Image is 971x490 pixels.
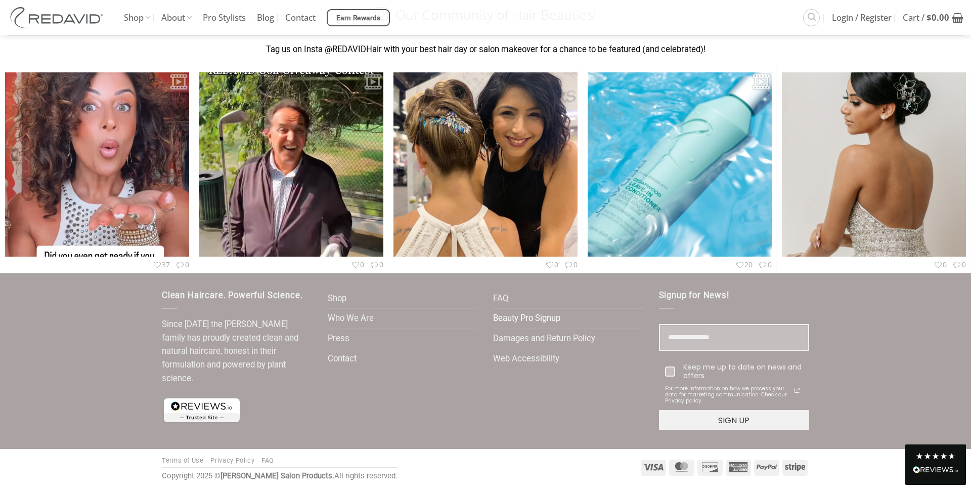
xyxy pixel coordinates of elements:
[832,5,892,30] span: Login / Register
[777,67,971,273] : 00
[665,386,791,404] span: For more information on how we process your data for marketing communication. Check our Privacy p...
[735,260,753,269] span: 20
[913,464,958,477] div: Read All Reviews
[162,470,398,482] div: Copyright 2025 © All rights reserved.
[639,458,809,476] div: Payment icons
[199,1,383,328] img: thumbnail_3715172068971630738.jpg
[336,13,381,24] span: Earn Rewards
[388,67,583,273] : 00
[913,466,958,473] img: REVIEWS.io
[905,444,966,485] div: Read All Reviews
[803,9,820,26] a: Search
[659,291,729,300] span: Signup for News!
[175,260,189,269] span: 0
[350,260,365,269] span: 0
[659,324,810,351] input: Email field
[782,49,966,279] img: thumbnail_3712237481036097041.jpg
[261,457,274,464] a: FAQ
[493,349,559,369] a: Web Accessibility
[328,329,349,349] a: Press
[588,1,772,328] img: thumbnail_3712984536280289214.jpg
[563,260,578,269] span: 0
[194,67,388,273] : 00
[493,329,595,349] a: Damages and Return Policy
[220,471,334,480] strong: [PERSON_NAME] Salon Products.
[393,42,578,287] img: thumbnail_3714423601454205152.jpg
[162,318,313,385] p: Since [DATE] the [PERSON_NAME] family has proudly created clean and natural haircare, honest in t...
[758,260,772,269] span: 0
[162,396,242,424] img: reviews-trust-logo-1.png
[327,9,390,26] a: Earn Rewards
[583,67,777,273] a: 200
[926,12,949,23] bdi: 0.00
[5,1,189,328] img: thumbnail_3715293156112946456.jpg
[162,457,204,464] a: Terms of Use
[162,291,302,300] span: Clean Haircare. Powerful Science.
[791,384,803,396] svg: link icon
[903,5,949,30] span: Cart /
[659,410,810,430] button: SIGN UP
[545,260,559,269] span: 0
[369,260,383,269] span: 0
[493,309,560,329] a: Beauty Pro Signup
[328,309,374,329] a: Who We Are
[933,260,947,269] span: 0
[683,363,804,380] div: Keep me up to date on news and offers
[328,289,346,309] a: Shop
[915,452,956,460] div: 4.8 Stars
[328,349,357,369] a: Contact
[8,7,109,28] img: REDAVID Salon Products | United States
[926,12,932,23] span: $
[952,260,966,269] span: 0
[152,260,170,269] span: 37
[210,457,254,464] a: Privacy Policy
[791,384,803,396] a: Read our Privacy Policy
[493,289,508,309] a: FAQ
